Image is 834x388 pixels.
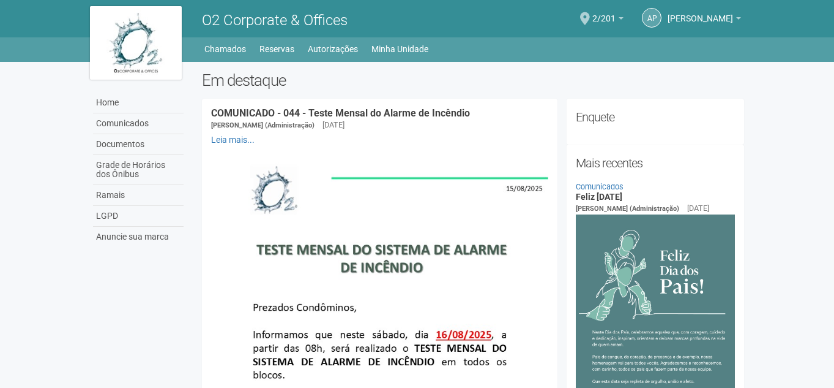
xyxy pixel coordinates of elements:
[668,15,741,25] a: [PERSON_NAME]
[93,134,184,155] a: Documentos
[93,206,184,227] a: LGPD
[211,107,470,119] a: COMUNICADO - 044 - Teste Mensal do Alarme de Incêndio
[93,155,184,185] a: Grade de Horários dos Ônibus
[371,40,428,58] a: Minha Unidade
[576,192,622,202] a: Feliz [DATE]
[90,6,182,80] img: logo.jpg
[687,203,709,214] div: [DATE]
[308,40,358,58] a: Autorizações
[93,113,184,134] a: Comunicados
[642,8,661,28] a: ap
[592,2,616,23] span: 2/201
[668,2,733,23] span: agatha pedro de souza
[204,40,246,58] a: Chamados
[576,108,735,126] h2: Enquete
[259,40,294,58] a: Reservas
[576,154,735,172] h2: Mais recentes
[211,121,315,129] span: [PERSON_NAME] (Administração)
[592,15,624,25] a: 2/201
[211,135,255,145] a: Leia mais...
[202,12,348,29] span: O2 Corporate & Offices
[576,205,679,213] span: [PERSON_NAME] (Administração)
[322,120,344,131] div: [DATE]
[93,185,184,206] a: Ramais
[576,182,624,191] a: Comunicados
[93,93,184,113] a: Home
[202,71,745,89] h2: Em destaque
[93,227,184,247] a: Anuncie sua marca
